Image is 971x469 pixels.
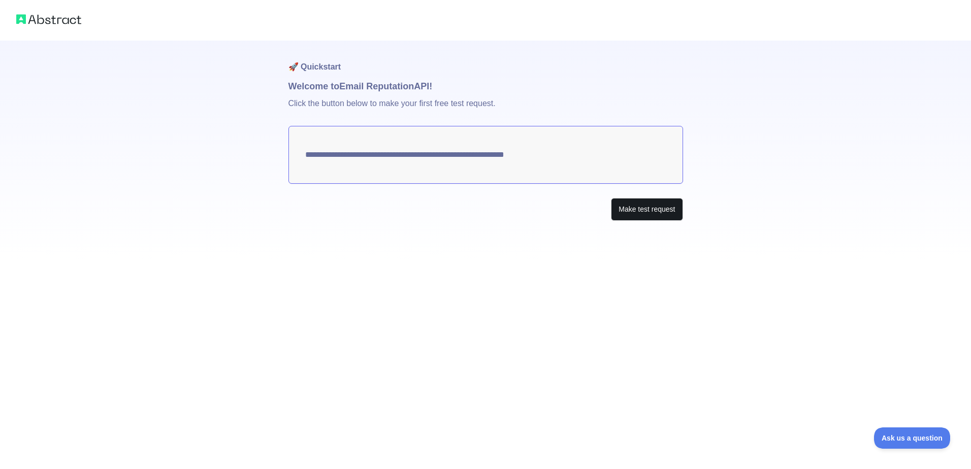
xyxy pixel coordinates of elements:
h1: 🚀 Quickstart [288,41,683,79]
h1: Welcome to Email Reputation API! [288,79,683,93]
img: Abstract logo [16,12,81,26]
iframe: Toggle Customer Support [874,427,951,449]
button: Make test request [611,198,683,221]
p: Click the button below to make your first free test request. [288,93,683,126]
